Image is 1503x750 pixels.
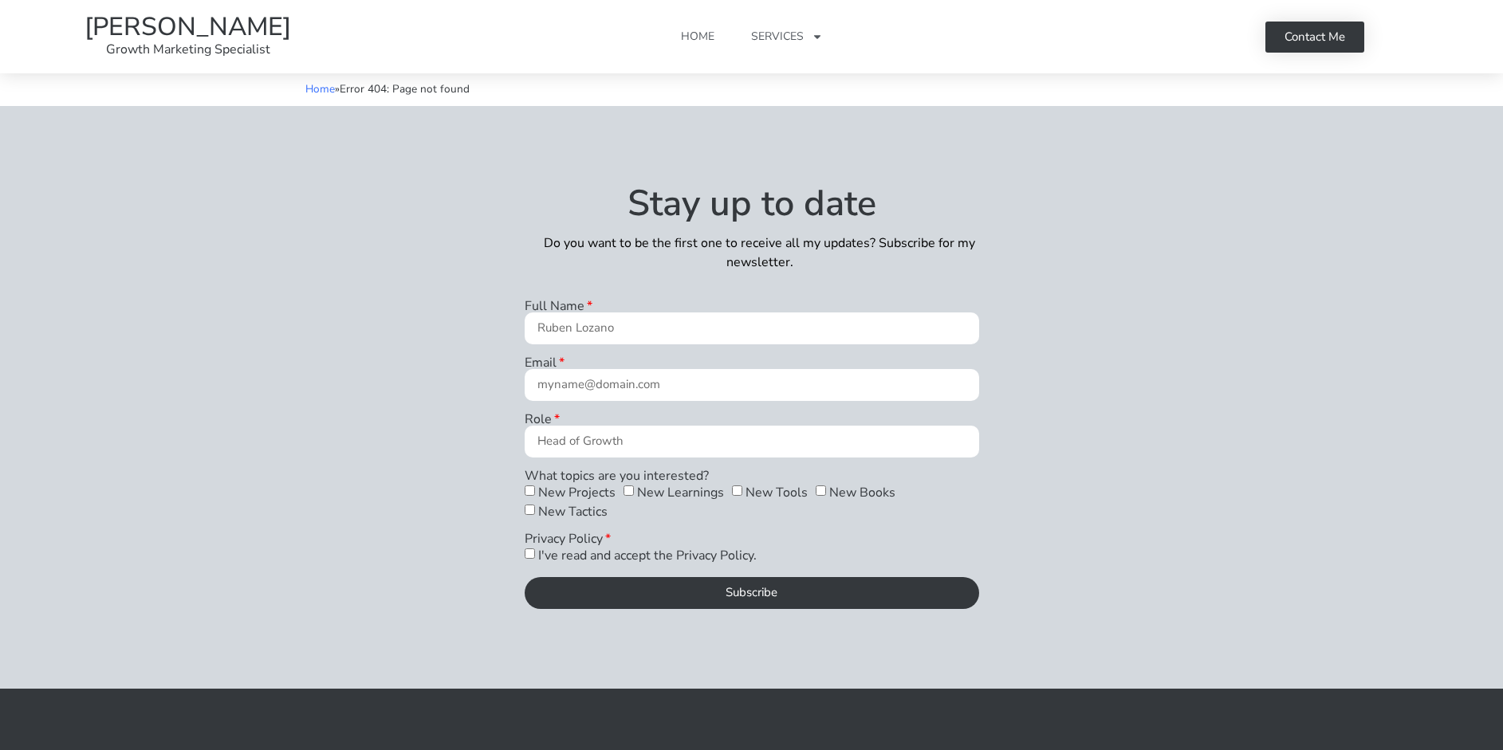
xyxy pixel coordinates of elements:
button: Subscribe [525,577,979,609]
a: Contact Me [1265,22,1364,53]
label: New Learnings [637,484,724,501]
span: » [305,81,470,96]
span: Error 404: Page not found [340,81,470,96]
label: Privacy Policy [525,532,611,545]
label: Email [525,356,565,369]
a: Home [305,81,335,96]
a: [PERSON_NAME] [85,10,291,44]
label: I've read and accept the Privacy Policy. [538,547,757,564]
input: Ruben Lozano [525,312,979,344]
label: New Books [829,484,895,501]
label: New Projects [538,484,616,501]
label: Full Name [525,300,592,312]
label: Role [525,413,560,426]
form: Newsletter Footer [525,300,979,621]
label: What topics are you interested? [525,469,709,482]
p: Do you want to be the first one to receive all my updates? Subscribe for my newsletter. [541,234,979,272]
input: Head of Growth [525,426,979,457]
h2: Stay up to date [525,186,979,222]
span: Subscribe [726,587,777,599]
label: New Tools [746,484,808,501]
label: New Tactics [538,503,608,520]
span: Contact Me [1285,31,1345,43]
input: myname@domain.com [525,369,979,401]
